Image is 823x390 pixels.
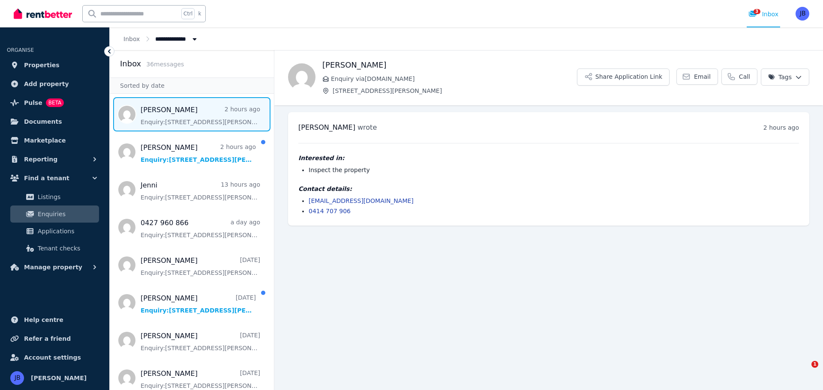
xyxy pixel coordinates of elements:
[38,226,96,236] span: Applications
[357,123,377,131] span: wrote
[309,166,799,174] li: Inspect the property
[24,154,57,164] span: Reporting
[24,173,69,183] span: Find a tenant
[811,361,818,368] span: 1
[577,68,670,86] button: Share Application Link
[309,208,351,214] a: 0414 707 906
[141,256,260,277] a: [PERSON_NAME][DATE]Enquiry:[STREET_ADDRESS][PERSON_NAME].
[298,185,799,193] h4: Contact details:
[24,352,81,363] span: Account settings
[796,7,809,21] img: JACQUELINE BARRY
[298,154,799,162] h4: Interested in:
[24,116,62,127] span: Documents
[7,151,102,168] button: Reporting
[739,72,750,81] span: Call
[7,349,102,366] a: Account settings
[141,105,260,126] a: [PERSON_NAME]2 hours agoEnquiry:[STREET_ADDRESS][PERSON_NAME].
[24,315,63,325] span: Help centre
[298,123,355,131] span: [PERSON_NAME]
[10,205,99,223] a: Enquiries
[141,180,260,202] a: Jenni13 hours agoEnquiry:[STREET_ADDRESS][PERSON_NAME].
[123,36,140,42] a: Inbox
[24,262,82,272] span: Manage property
[31,373,87,383] span: [PERSON_NAME]
[38,243,96,253] span: Tenant checks
[7,311,102,328] a: Help centre
[198,10,201,17] span: k
[763,124,799,131] time: 2 hours ago
[24,98,42,108] span: Pulse
[24,135,66,146] span: Marketplace
[120,58,141,70] h2: Inbox
[46,98,64,107] span: BETA
[110,27,213,50] nav: Breadcrumb
[694,72,711,81] span: Email
[7,330,102,347] a: Refer a friend
[7,75,102,92] a: Add property
[24,79,69,89] span: Add property
[38,209,96,219] span: Enquiries
[181,8,195,19] span: Ctrl
[794,361,814,381] iframe: Intercom live chat
[24,60,60,70] span: Properties
[288,63,315,91] img: Rhiannon Keeney
[10,223,99,240] a: Applications
[322,59,577,71] h1: [PERSON_NAME]
[748,10,778,18] div: Inbox
[331,74,577,83] span: Enquiry via [DOMAIN_NAME]
[38,192,96,202] span: Listings
[110,77,274,94] div: Sorted by date
[676,68,718,85] a: Email
[7,47,34,53] span: ORGANISE
[7,259,102,276] button: Manage property
[14,7,72,20] img: RentBetter
[7,132,102,149] a: Marketplace
[7,94,102,111] a: PulseBETA
[24,333,71,344] span: Refer a friend
[333,86,577,95] span: [STREET_ADDRESS][PERSON_NAME]
[7,170,102,187] button: Find a tenant
[141,369,260,390] a: [PERSON_NAME][DATE]Enquiry:[STREET_ADDRESS][PERSON_NAME].
[10,240,99,257] a: Tenant checks
[761,68,809,86] button: Tags
[10,188,99,205] a: Listings
[721,68,757,85] a: Call
[10,371,24,385] img: JACQUELINE BARRY
[7,113,102,130] a: Documents
[141,143,256,164] a: [PERSON_NAME]2 hours agoEnquiry:[STREET_ADDRESS][PERSON_NAME].
[141,331,260,352] a: [PERSON_NAME][DATE]Enquiry:[STREET_ADDRESS][PERSON_NAME].
[754,9,760,14] span: 3
[309,197,414,204] a: [EMAIL_ADDRESS][DOMAIN_NAME]
[141,218,260,239] a: 0427 960 866a day agoEnquiry:[STREET_ADDRESS][PERSON_NAME].
[768,73,792,81] span: Tags
[141,293,256,315] a: [PERSON_NAME][DATE]Enquiry:[STREET_ADDRESS][PERSON_NAME].
[7,57,102,74] a: Properties
[146,61,184,68] span: 36 message s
